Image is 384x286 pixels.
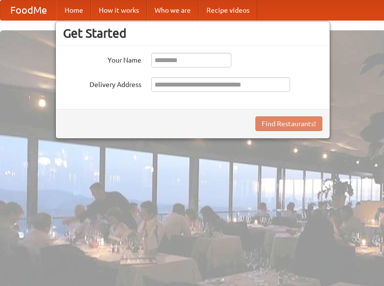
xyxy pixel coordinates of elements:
[63,53,141,65] label: Your Name
[147,0,199,20] a: Who we are
[255,116,322,131] button: Find Restaurants!
[63,77,141,89] label: Delivery Address
[0,0,57,20] a: FoodMe
[57,0,91,20] a: Home
[91,0,147,20] a: How it works
[63,26,322,41] h3: Get Started
[199,0,257,20] a: Recipe videos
